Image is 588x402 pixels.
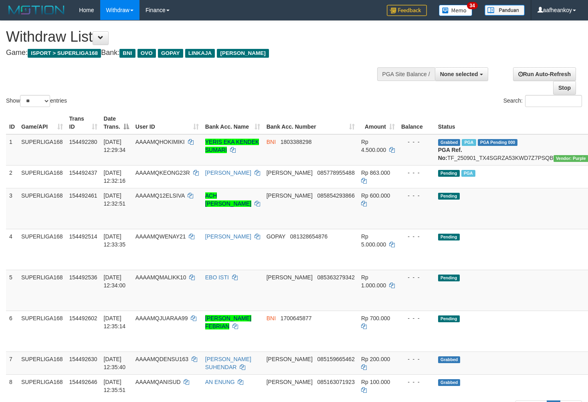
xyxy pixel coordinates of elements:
td: SUPERLIGA168 [18,165,66,188]
button: None selected [435,67,488,81]
span: PGA Pending [478,139,518,146]
span: Rp 100.000 [361,379,390,385]
span: 34 [467,2,478,9]
span: 154492514 [69,233,97,240]
td: 6 [6,311,18,351]
img: MOTION_logo.png [6,4,67,16]
span: Pending [438,193,460,200]
span: Rp 700.000 [361,315,390,321]
span: [DATE] 12:35:14 [104,315,126,329]
td: SUPERLIGA168 [18,188,66,229]
div: - - - [401,192,432,200]
span: 154492437 [69,170,97,176]
span: LINKAJA [185,49,215,58]
span: Rp 200.000 [361,356,390,362]
span: GOPAY [267,233,285,240]
span: AAAAMQ12ELSIVA [135,192,185,199]
span: AAAAMQKEONG23R [135,170,190,176]
a: [PERSON_NAME] SUHENDAR [205,356,251,370]
span: Copy 1700645877 to clipboard [281,315,312,321]
span: [PERSON_NAME] [267,356,313,362]
td: SUPERLIGA168 [18,351,66,374]
th: Trans ID: activate to sort column ascending [66,111,101,134]
span: AAAAMQANISUD [135,379,181,385]
select: Showentries [20,95,50,107]
span: Copy 1803388298 to clipboard [281,139,312,145]
th: User ID: activate to sort column ascending [132,111,202,134]
span: Rp 600.000 [361,192,390,199]
span: [PERSON_NAME] [267,274,313,281]
span: [PERSON_NAME] [267,192,313,199]
div: - - - [401,232,432,240]
span: Copy 081328654876 to clipboard [290,233,327,240]
span: Copy 085159665462 to clipboard [317,356,355,362]
span: 154492630 [69,356,97,362]
a: EBO ISTI [205,274,229,281]
span: AAAAMQWENAY21 [135,233,186,240]
span: Pending [438,234,460,240]
div: - - - [401,169,432,177]
img: Feedback.jpg [387,5,427,16]
th: Bank Acc. Number: activate to sort column ascending [263,111,358,134]
span: [DATE] 12:34:00 [104,274,126,289]
span: [DATE] 12:32:51 [104,192,126,207]
span: Pending [438,275,460,281]
span: [PERSON_NAME] [267,379,313,385]
span: 154492461 [69,192,97,199]
a: ACH [PERSON_NAME] [205,192,251,207]
span: OVO [137,49,156,58]
span: [DATE] 12:32:16 [104,170,126,184]
b: PGA Ref. No: [438,147,462,161]
a: [PERSON_NAME] [205,170,251,176]
div: - - - [401,273,432,281]
span: [PERSON_NAME] [267,170,313,176]
span: Copy 085778955488 to clipboard [317,170,355,176]
td: 7 [6,351,18,374]
a: [PERSON_NAME] [205,233,251,240]
span: 154492646 [69,379,97,385]
td: SUPERLIGA168 [18,229,66,270]
span: Copy 085854293866 to clipboard [317,192,355,199]
div: PGA Site Balance / [377,67,435,81]
img: Button%20Memo.svg [439,5,473,16]
span: 154492602 [69,315,97,321]
span: 154492280 [69,139,97,145]
th: ID [6,111,18,134]
th: Date Trans.: activate to sort column descending [101,111,132,134]
span: [DATE] 12:35:40 [104,356,126,370]
span: Rp 1.000.000 [361,274,386,289]
span: AAAAMQJUARAA99 [135,315,188,321]
td: 5 [6,270,18,311]
span: ISPORT > SUPERLIGA168 [28,49,101,58]
span: AAAAMQMALIKK10 [135,274,186,281]
div: - - - [401,138,432,146]
span: Marked by aafounsreynich [461,170,475,177]
td: SUPERLIGA168 [18,374,66,397]
a: [PERSON_NAME] FEBRIAN [205,315,251,329]
a: AN ENUNG [205,379,235,385]
div: - - - [401,314,432,322]
span: GOPAY [158,49,183,58]
span: BNI [119,49,135,58]
td: 3 [6,188,18,229]
label: Search: [503,95,582,107]
th: Amount: activate to sort column ascending [358,111,398,134]
input: Search: [525,95,582,107]
td: 1 [6,134,18,166]
span: Pending [438,315,460,322]
th: Balance [398,111,435,134]
h1: Withdraw List [6,29,384,45]
a: Run Auto-Refresh [513,67,576,81]
span: Rp 863.000 [361,170,390,176]
span: Rp 4.500.000 [361,139,386,153]
div: - - - [401,378,432,386]
td: SUPERLIGA168 [18,134,66,166]
td: 4 [6,229,18,270]
span: BNI [267,139,276,145]
span: [DATE] 12:29:34 [104,139,126,153]
span: Copy 085363279342 to clipboard [317,274,355,281]
span: Copy 085163071923 to clipboard [317,379,355,385]
span: AAAAMQHOKIMIKI [135,139,185,145]
span: None selected [440,71,478,77]
td: SUPERLIGA168 [18,270,66,311]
